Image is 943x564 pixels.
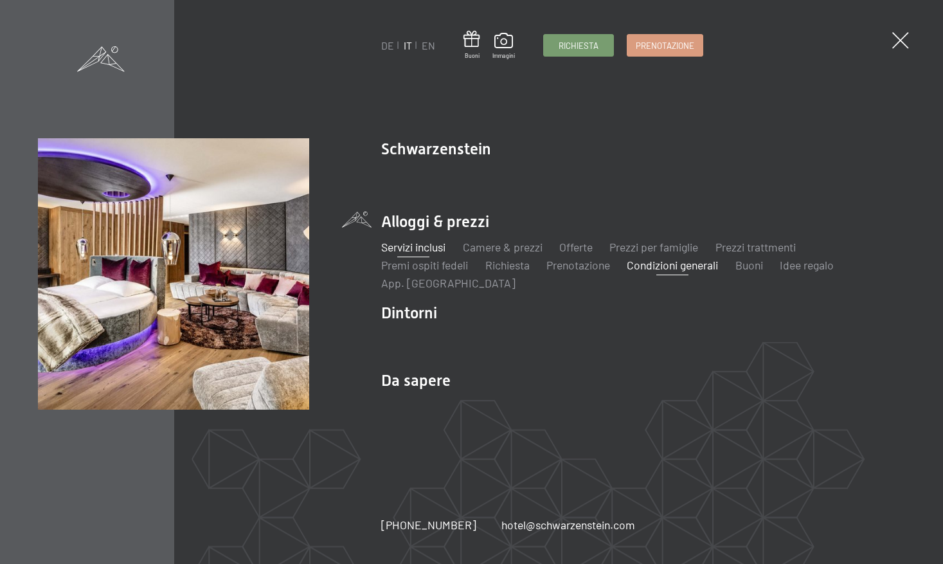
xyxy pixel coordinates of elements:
a: Camere & prezzi [463,240,543,254]
a: Buoni [735,258,763,272]
span: Richiesta [559,40,598,51]
a: Buoni [463,31,480,60]
a: EN [422,39,435,51]
a: Prezzi trattmenti [715,240,796,254]
a: Offerte [559,240,593,254]
a: Prenotazione [627,35,703,56]
a: Prenotazione [546,258,610,272]
a: [PHONE_NUMBER] [381,517,476,533]
a: hotel@schwarzenstein.com [501,517,635,533]
span: [PHONE_NUMBER] [381,518,476,532]
a: Immagini [492,33,515,60]
span: Prenotazione [636,40,694,51]
a: Idee regalo [780,258,834,272]
a: Prezzi per famiglie [609,240,698,254]
a: Premi ospiti fedeli [381,258,468,272]
a: App. [GEOGRAPHIC_DATA] [381,276,516,290]
a: IT [404,39,412,51]
a: Servizi inclusi [381,240,445,254]
a: DE [381,39,394,51]
a: Richiesta [485,258,530,272]
a: Condizioni generali [627,258,718,272]
span: Immagini [492,52,515,60]
a: Richiesta [544,35,613,56]
span: Buoni [463,52,480,60]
